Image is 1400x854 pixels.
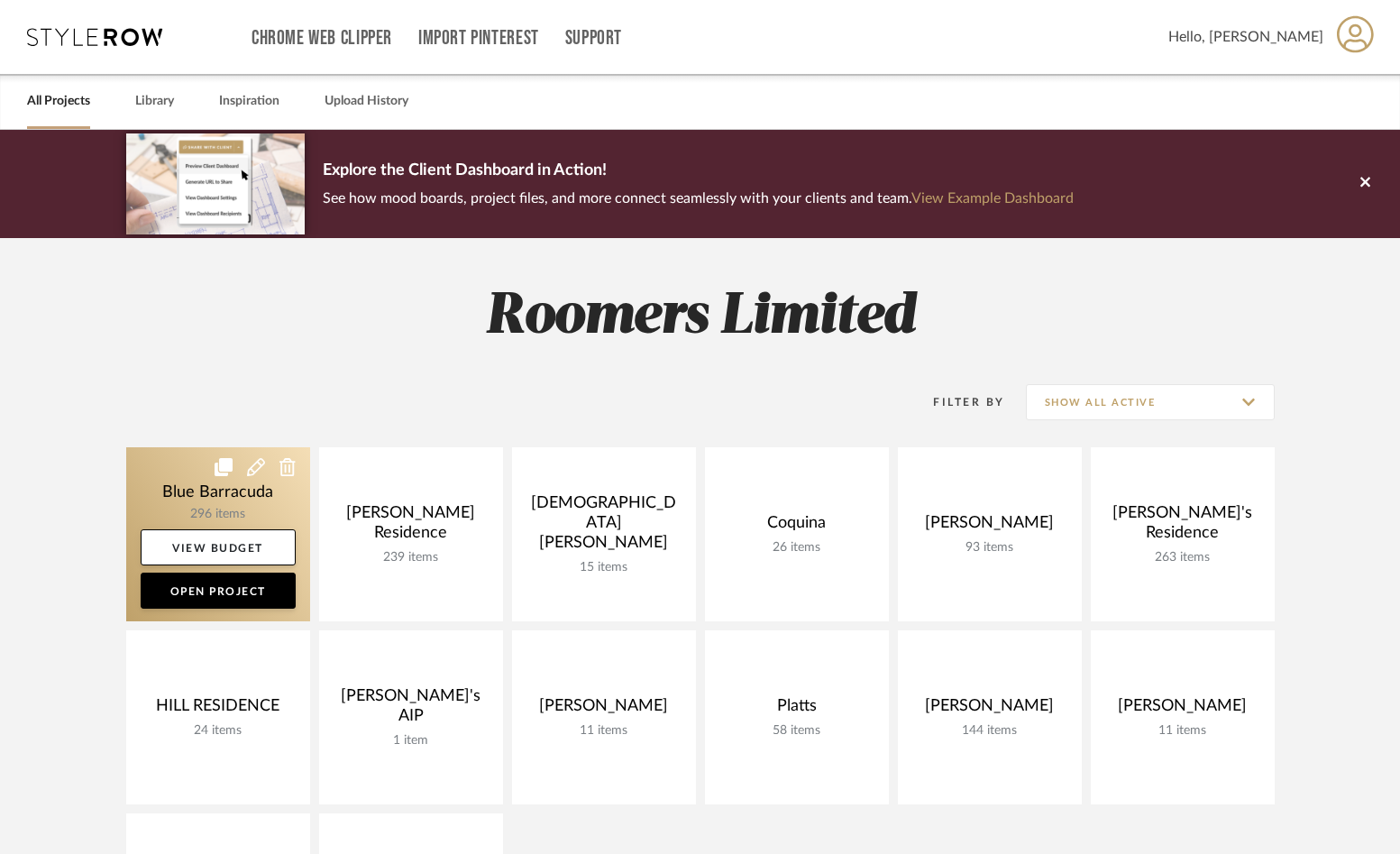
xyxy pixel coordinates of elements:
div: 11 items [526,723,682,739]
img: d5d033c5-7b12-40c2-a960-1ecee1989c38.png [126,133,305,234]
div: Coquina [719,513,874,540]
div: 24 items [141,723,296,739]
div: 239 items [334,550,489,565]
div: 144 items [912,723,1067,739]
div: 11 items [1105,723,1260,739]
div: [PERSON_NAME] [526,696,682,723]
a: Upload History [325,89,408,114]
div: Filter By [910,393,1005,411]
div: HILL RESIDENCE [141,696,296,723]
div: [PERSON_NAME] Residence [334,503,489,550]
div: 26 items [719,540,874,556]
a: View Budget [141,529,296,565]
a: Chrome Web Clipper [252,31,392,46]
a: Inspiration [219,89,279,114]
a: Library [135,89,174,114]
div: [DEMOGRAPHIC_DATA][PERSON_NAME] [526,493,682,560]
a: View Example Dashboard [911,191,1074,206]
h2: Roomers Limited [51,283,1350,351]
div: [PERSON_NAME] [1105,696,1260,723]
a: Support [565,31,622,46]
a: Open Project [141,573,296,609]
div: 93 items [912,540,1067,556]
div: [PERSON_NAME]'s AIP [334,686,489,733]
a: Import Pinterest [418,31,539,46]
div: 263 items [1105,550,1260,565]
div: 15 items [526,560,682,575]
span: Hello, [PERSON_NAME] [1168,26,1323,48]
p: Explore the Client Dashboard in Action! [323,157,1074,186]
div: [PERSON_NAME] [912,696,1067,723]
div: Platts [719,696,874,723]
a: All Projects [27,89,90,114]
p: See how mood boards, project files, and more connect seamlessly with your clients and team. [323,186,1074,211]
div: [PERSON_NAME]'s Residence [1105,503,1260,550]
div: 1 item [334,733,489,748]
div: 58 items [719,723,874,739]
div: [PERSON_NAME] [912,513,1067,540]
